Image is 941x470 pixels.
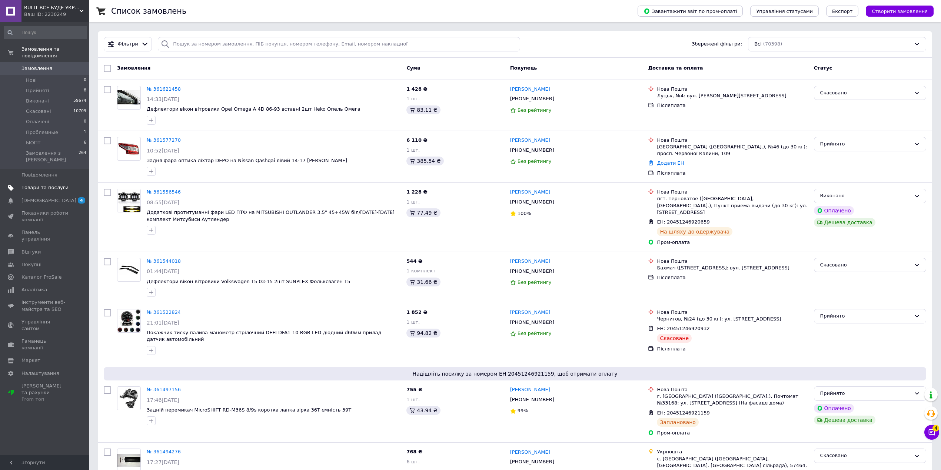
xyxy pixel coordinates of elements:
div: Післяплата [657,274,808,281]
span: (70398) [763,41,782,47]
a: Фото товару [117,86,141,110]
span: 1 шт. [406,147,420,153]
a: Додаткові протитуманні фари LED ПТФ на MITSUBISHI OUTLANDER 3,5" 45+45W біл/[DATE]-[DATE] комплек... [147,209,395,222]
span: Завантажити звіт по пром-оплаті [644,8,737,14]
div: 31.66 ₴ [406,278,440,286]
span: [PHONE_NUMBER] [510,397,554,402]
a: № 361494276 [147,449,181,454]
div: 385.54 ₴ [406,157,443,165]
div: Дешева доставка [814,218,875,227]
span: Без рейтингу [518,107,552,113]
img: Фото товару [117,189,140,212]
div: Бахмач ([STREET_ADDRESS]: вул. [STREET_ADDRESS] [657,265,808,271]
span: 264 [79,150,86,163]
div: Заплановано [657,418,699,427]
span: Замовлення [21,65,52,72]
a: Дефлектори вікон вітровики Volkswagen T5 03-15 2шт SUNPLEX Фольксваген Т5 [147,279,350,284]
div: Нова Пошта [657,189,808,195]
a: Задній перемикач MicroSHIFT RD-M36S 8/9s коротка лапка зірка 36T ємність 39T [147,407,351,413]
div: Скасовано [820,89,911,97]
div: Дешева доставка [814,416,875,424]
span: Надішліть посилку за номером ЕН 20451246921159, щоб отримати оплату [107,370,923,377]
span: Відгуки [21,249,41,255]
span: 01:44[DATE] [147,268,179,274]
span: 1 852 ₴ [406,309,427,315]
span: 4 [78,197,85,204]
div: На шляху до одержувача [657,227,732,236]
span: Проблемные [26,129,58,136]
span: 1 шт. [406,199,420,205]
span: 10709 [73,108,86,115]
span: ЫОПТ [26,140,40,146]
span: 544 ₴ [406,258,422,264]
span: 8 [84,87,86,94]
div: Prom топ [21,396,69,403]
span: [PHONE_NUMBER] [510,96,554,101]
img: Фото товару [117,141,140,157]
div: Скасовано [820,452,911,460]
span: Аналітика [21,286,47,293]
span: 17:27[DATE] [147,459,179,465]
span: 755 ₴ [406,387,422,392]
a: [PERSON_NAME] [510,449,550,456]
div: Оплачено [814,404,854,413]
button: Створити замовлення [866,6,934,17]
span: Управління статусами [756,9,813,14]
div: Післяплата [657,346,808,352]
div: 83.11 ₴ [406,105,440,114]
a: [PERSON_NAME] [510,386,550,393]
a: № 361522824 [147,309,181,315]
div: [GEOGRAPHIC_DATA] ([GEOGRAPHIC_DATA].), №46 (до 30 кг): просп. Червоної Калини, 109 [657,144,808,157]
div: 43.94 ₴ [406,406,440,415]
span: Панель управління [21,229,69,242]
div: Пром-оплата [657,239,808,246]
div: пгт. Терноватое ([GEOGRAPHIC_DATA], [GEOGRAPHIC_DATA].), Пункт приема-выдачи (до 30 кг): ул. [STR... [657,195,808,216]
span: [PHONE_NUMBER] [510,199,554,205]
span: Налаштування [21,370,59,377]
div: 94.82 ₴ [406,329,440,338]
span: Створити замовлення [872,9,928,14]
a: Фото товару [117,189,141,212]
span: [PHONE_NUMBER] [510,268,554,274]
div: Нова Пошта [657,309,808,316]
span: Товари та послуги [21,184,69,191]
div: Луцьк, №4: вул. [PERSON_NAME][STREET_ADDRESS] [657,93,808,99]
button: Управління статусами [750,6,819,17]
div: Післяплата [657,170,808,177]
a: Фото товару [117,309,141,333]
span: 1 228 ₴ [406,189,427,195]
span: Статус [814,65,832,71]
span: Інструменти веб-майстра та SEO [21,299,69,312]
img: Фото товару [117,90,140,105]
div: Прийнято [820,140,911,148]
span: Маркет [21,357,40,364]
span: 100% [518,211,531,216]
a: Створити замовлення [858,8,934,14]
span: 6 [84,140,86,146]
a: Дефлектори вікон вітровики Opel Omega A 4D 86-93 вставні 2шт Heko Опель Омега [147,106,360,112]
span: Всі [754,41,762,48]
span: Скасовані [26,108,51,115]
span: Покажчик тиску палива манометр стрілочний DEFI DFA1-10 RGB LED діодний d60мм прилад датчик автомо... [147,330,382,342]
span: [DEMOGRAPHIC_DATA] [21,197,76,204]
span: Покупець [510,65,537,71]
span: Виконані [26,98,49,104]
div: Ваш ID: 2230249 [24,11,89,18]
a: № 361577270 [147,137,181,143]
span: 08:55[DATE] [147,199,179,205]
span: ЕН: 20451246920659 [657,219,709,225]
a: [PERSON_NAME] [510,86,550,93]
img: Фото товару [117,454,140,467]
span: Фільтри [118,41,138,48]
span: 21:01[DATE] [147,320,179,326]
a: № 361621458 [147,86,181,92]
div: Пром-оплата [657,430,808,436]
h1: Список замовлень [111,7,186,16]
img: Фото товару [117,309,140,332]
span: 768 ₴ [406,449,422,454]
a: Фото товару [117,258,141,282]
